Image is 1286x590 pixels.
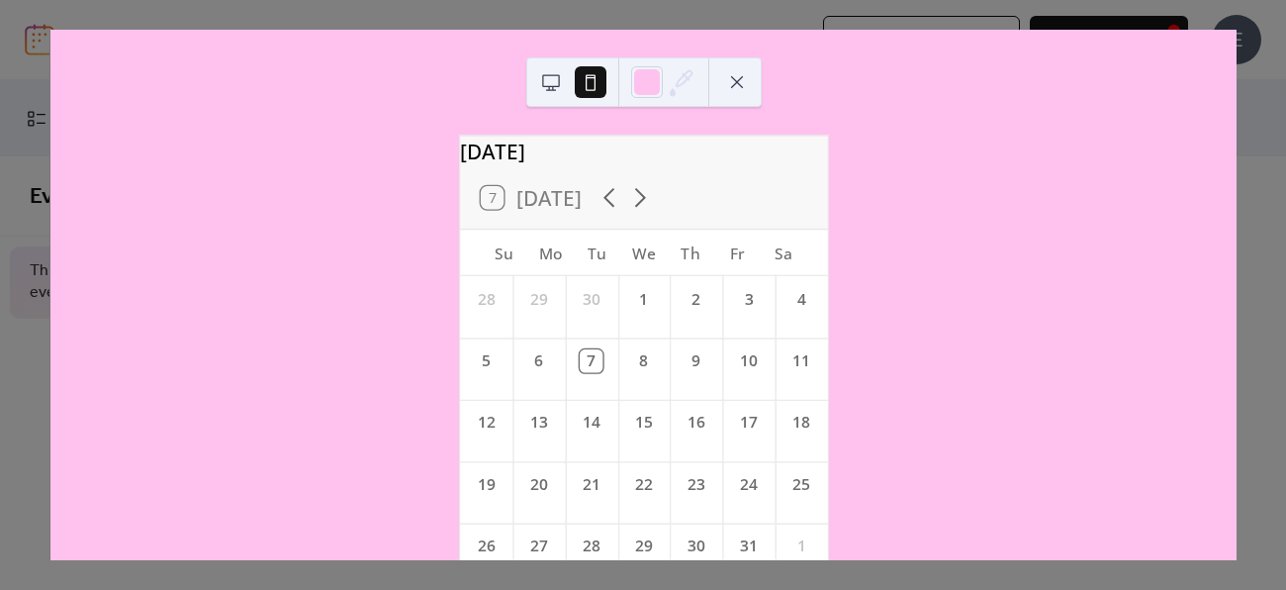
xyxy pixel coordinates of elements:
div: 29 [632,535,655,557]
div: [DATE] [460,136,828,166]
div: 6 [527,349,550,372]
div: 26 [474,535,497,557]
div: 8 [632,349,655,372]
div: 29 [527,288,550,311]
div: Mo [527,230,574,276]
div: 17 [737,412,760,435]
div: We [620,230,667,276]
div: 14 [580,412,602,435]
div: 24 [737,473,760,496]
div: 10 [737,349,760,372]
div: 20 [527,473,550,496]
div: 2 [685,288,707,311]
div: 11 [789,349,812,372]
div: 1 [789,535,812,557]
div: 16 [685,412,707,435]
div: 27 [527,535,550,557]
div: 25 [789,473,812,496]
div: Fr [713,230,760,276]
div: 18 [789,412,812,435]
div: 9 [685,349,707,372]
div: 30 [685,535,707,557]
div: 1 [632,288,655,311]
div: Th [667,230,713,276]
div: Su [480,230,526,276]
div: Tu [574,230,620,276]
div: 4 [789,288,812,311]
div: 5 [474,349,497,372]
div: 3 [737,288,760,311]
div: 12 [474,412,497,435]
div: 30 [580,288,602,311]
div: 19 [474,473,497,496]
div: Sa [760,230,806,276]
div: 31 [737,535,760,557]
div: 22 [632,473,655,496]
div: 23 [685,473,707,496]
div: 21 [580,473,602,496]
div: 28 [474,288,497,311]
div: 15 [632,412,655,435]
div: 13 [527,412,550,435]
div: 7 [580,349,602,372]
div: 28 [580,535,602,557]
